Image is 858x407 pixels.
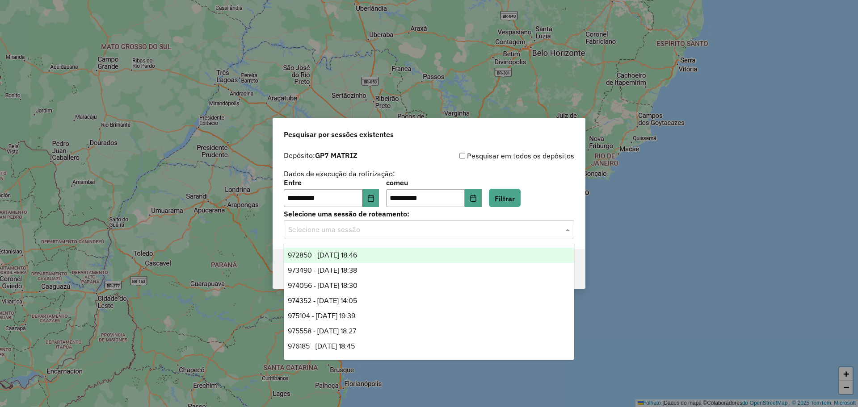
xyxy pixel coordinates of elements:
[288,327,356,335] font: 975558 - [DATE] 18:27
[465,189,482,207] button: Escolha a data
[288,342,355,350] font: 976185 - [DATE] 18:45
[362,189,379,207] button: Escolha a data
[288,266,357,274] font: 973490 - [DATE] 18:38
[288,282,357,289] font: 974056 - [DATE] 18:30
[284,151,315,160] font: Depósito:
[489,189,521,207] button: Filtrar
[288,312,355,320] font: 975104 - [DATE] 19:39
[315,151,357,160] font: GP7 MATRIZ
[288,297,357,304] font: 974352 - [DATE] 14:05
[288,251,357,259] font: 972850 - [DATE] 18:46
[467,151,574,160] font: Pesquisar em todos os depósitos
[284,178,302,187] font: Entre
[284,243,574,360] ng-dropdown-panel: Lista de opções
[495,194,515,203] font: Filtrar
[284,209,409,218] font: Selecione uma sessão de roteamento:
[386,178,408,187] font: comeu
[284,169,395,178] font: Dados de execução da rotirização:
[284,130,394,139] font: Pesquisar por sessões existentes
